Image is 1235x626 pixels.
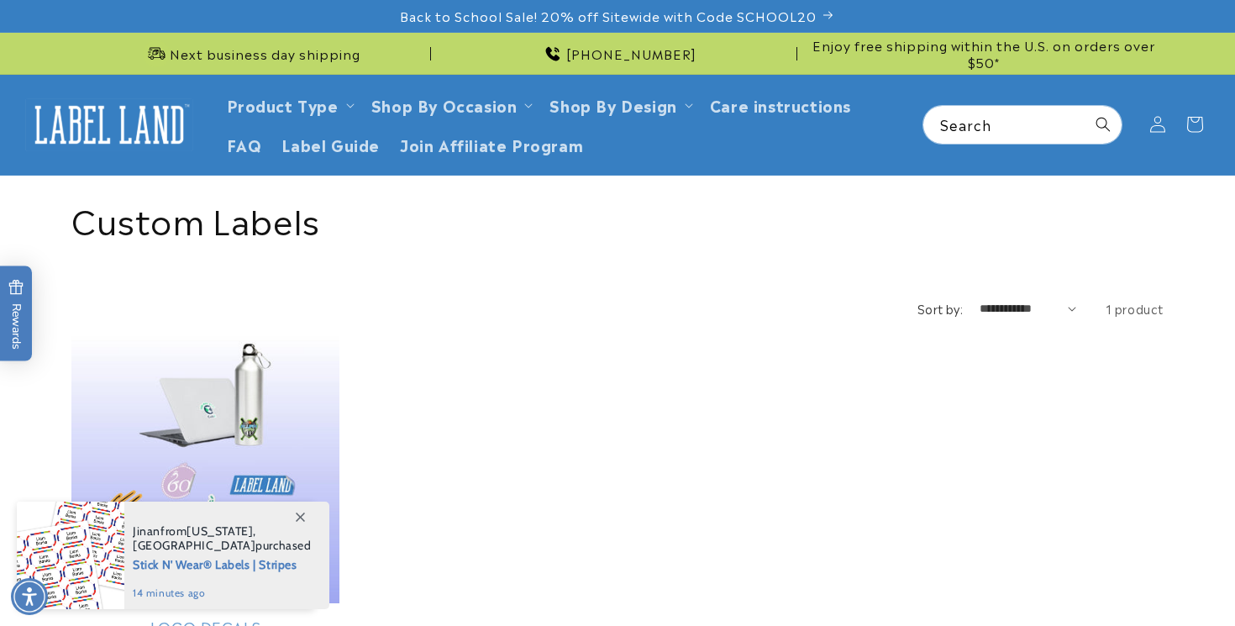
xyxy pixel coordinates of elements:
[133,524,312,553] span: from , purchased
[371,95,518,114] span: Shop By Occasion
[1085,106,1122,143] button: Search
[539,85,699,124] summary: Shop By Design
[217,85,361,124] summary: Product Type
[170,45,360,62] span: Next business day shipping
[271,124,390,164] a: Label Guide
[700,85,861,124] a: Care instructions
[8,279,24,349] span: Rewards
[549,93,676,116] a: Shop By Design
[281,134,380,154] span: Label Guide
[710,95,851,114] span: Care instructions
[19,92,200,157] a: Label Land
[1106,300,1164,317] span: 1 product
[917,300,963,317] label: Sort by:
[804,37,1164,70] span: Enjoy free shipping within the U.S. on orders over $50*
[187,523,253,539] span: [US_STATE]
[217,124,272,164] a: FAQ
[227,134,262,154] span: FAQ
[71,197,1164,240] h1: Custom Labels
[566,45,696,62] span: [PHONE_NUMBER]
[133,538,255,553] span: [GEOGRAPHIC_DATA]
[71,33,431,74] div: Announcement
[400,134,583,154] span: Join Affiliate Program
[133,523,160,539] span: Jinan
[804,33,1164,74] div: Announcement
[1067,554,1218,609] iframe: Gorgias live chat messenger
[390,124,593,164] a: Join Affiliate Program
[400,8,817,24] span: Back to School Sale! 20% off Sitewide with Code SCHOOL20
[438,33,797,74] div: Announcement
[25,98,193,150] img: Label Land
[227,93,339,116] a: Product Type
[11,578,48,615] div: Accessibility Menu
[361,85,540,124] summary: Shop By Occasion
